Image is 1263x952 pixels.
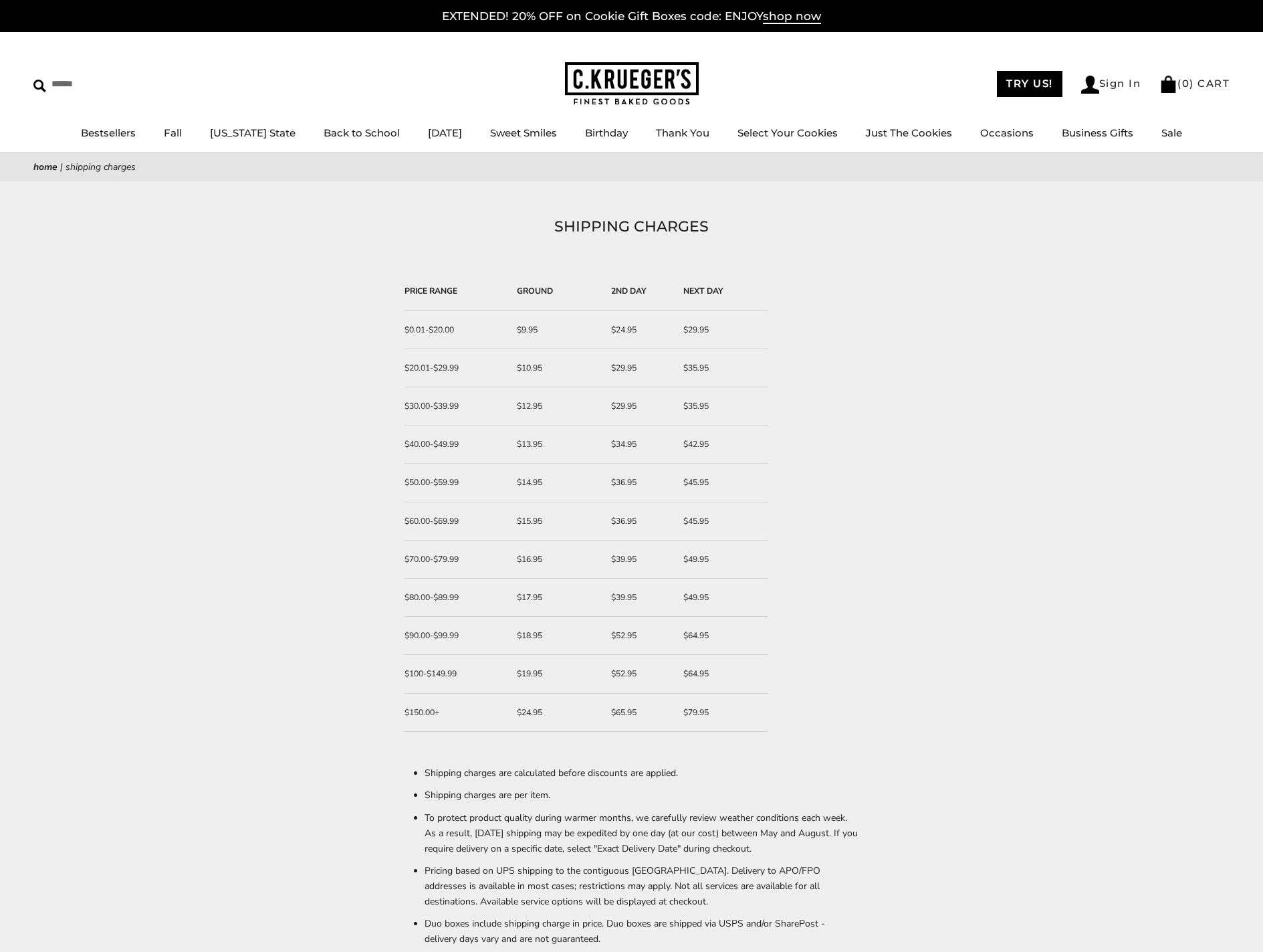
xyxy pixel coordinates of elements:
[677,464,768,502] td: $45.95
[585,126,628,139] a: Birthday
[405,286,457,296] strong: PRICE RANGE
[866,126,952,139] a: Just The Cookies
[677,425,768,464] td: $42.95
[604,425,676,464] td: $34.95
[997,71,1062,97] a: TRY US!
[405,579,510,617] td: $80.00-$89.99
[677,541,768,579] td: $49.95
[405,399,503,413] div: $30.00-$39.99
[677,579,768,617] td: $49.95
[510,541,604,579] td: $16.95
[677,502,768,541] td: $45.95
[405,425,510,464] td: $40.00-$49.99
[517,286,553,296] strong: GROUND
[683,668,709,679] span: $64.95
[405,502,510,541] td: $60.00-$69.99
[510,425,604,464] td: $13.95
[510,387,604,425] td: $12.95
[980,126,1034,139] a: Occasions
[611,668,637,679] span: $52.95
[604,311,676,349] td: $24.95
[1081,76,1141,94] a: Sign In
[604,541,676,579] td: $39.95
[510,502,604,541] td: $15.95
[405,707,439,718] span: $150.00+
[1062,126,1133,139] a: Business Gifts
[60,161,63,173] span: |
[510,579,604,617] td: $17.95
[604,387,676,425] td: $29.95
[517,668,542,679] span: $19.95
[164,126,182,139] a: Fall
[425,807,859,860] li: To protect product quality during warmer months, we carefully review weather conditions each week...
[33,74,193,94] input: Search
[510,311,604,349] td: $9.95
[405,464,510,502] td: $50.00-$59.99
[737,126,838,139] a: Select Your Cookies
[490,126,557,139] a: Sweet Smiles
[677,617,768,655] td: $64.95
[405,311,510,349] td: $0.01-$20.00
[1081,76,1099,94] img: Account
[611,707,637,718] span: $65.95
[565,62,699,106] img: C.KRUEGER'S
[677,387,768,425] td: $35.95
[604,502,676,541] td: $36.95
[1159,77,1230,90] a: (0) CART
[33,161,58,173] a: Home
[405,668,457,679] span: $100-$149.99
[1182,77,1190,90] span: 0
[425,860,859,913] li: Pricing based on UPS shipping to the contiguous [GEOGRAPHIC_DATA]. Delivery to APO/FPO addresses ...
[611,286,647,296] strong: 2ND DAY
[683,286,723,296] strong: NEXT DAY
[656,126,709,139] a: Thank You
[510,349,604,387] td: $10.95
[517,707,542,718] span: $24.95
[604,579,676,617] td: $39.95
[33,159,1230,175] nav: breadcrumbs
[81,126,136,139] a: Bestsellers
[324,126,400,139] a: Back to School
[428,126,462,139] a: [DATE]
[763,9,821,24] span: shop now
[425,762,859,784] li: Shipping charges are calculated before discounts are applied.
[604,617,676,655] td: $52.95
[604,349,676,387] td: $29.95
[405,363,459,373] span: $20.01-$29.99
[425,784,859,806] li: Shipping charges are per item.
[425,913,859,950] li: Duo boxes include shipping charge in price. Duo boxes are shipped via USPS and/or SharePost - del...
[510,464,604,502] td: $14.95
[405,630,459,641] span: $90.00-$99.99
[53,215,1210,239] h1: SHIPPING CHARGES
[677,311,768,349] td: $29.95
[677,349,768,387] td: $35.95
[405,541,510,579] td: $70.00-$79.99
[683,707,709,718] span: $79.95
[1161,126,1182,139] a: Sale
[442,9,821,24] a: EXTENDED! 20% OFF on Cookie Gift Boxes code: ENJOYshop now
[604,464,676,502] td: $36.95
[33,80,46,92] img: Search
[210,126,296,139] a: [US_STATE] State
[66,161,136,173] span: SHIPPING CHARGES
[510,617,604,655] td: $18.95
[1159,76,1177,93] img: Bag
